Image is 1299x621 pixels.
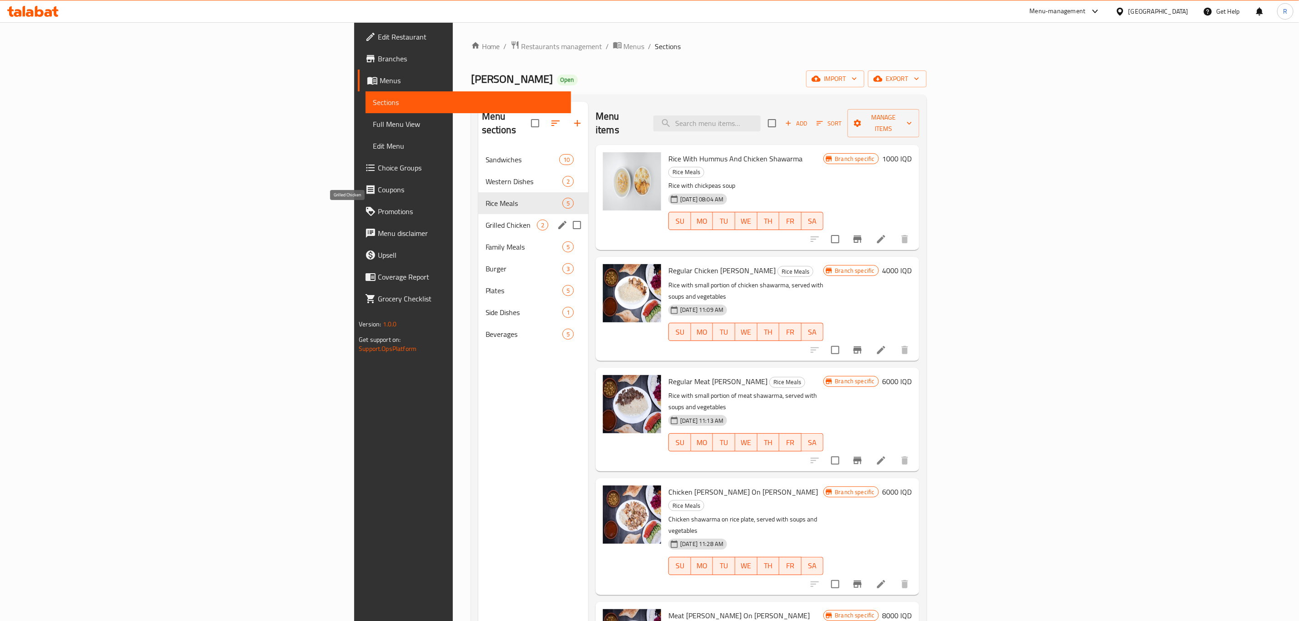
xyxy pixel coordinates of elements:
span: Edit Menu [373,140,564,151]
button: FR [779,557,802,575]
span: Select to update [826,230,845,249]
span: Branches [378,53,564,64]
span: SU [672,326,687,339]
span: Sandwiches [486,154,559,165]
span: Add [784,118,808,129]
div: items [537,220,548,230]
button: SU [668,212,691,230]
span: Edit Restaurant [378,31,564,42]
span: WE [739,326,754,339]
button: MO [691,212,713,230]
span: R [1283,6,1287,16]
span: Get support on: [359,334,401,346]
div: Western Dishes2 [478,170,589,192]
div: Rice Meals5 [478,192,589,214]
button: TU [713,557,735,575]
div: Menu-management [1030,6,1086,17]
nav: Menu sections [478,145,589,349]
button: FR [779,212,802,230]
div: Rice Meals [668,500,704,511]
span: Menu disclaimer [378,228,564,239]
button: TU [713,323,735,341]
button: SA [802,557,824,575]
div: Family Meals [486,241,562,252]
span: TU [717,436,732,449]
span: Select to update [826,451,845,470]
span: Regular Meat [PERSON_NAME] [668,375,767,388]
span: Beverages [486,329,562,340]
a: Promotions [358,200,571,222]
div: Rice Meals [777,266,813,277]
p: Rice with small portion of chicken shawarma, served with soups and vegetables [668,280,823,302]
span: Grilled Chicken [486,220,537,230]
a: Edit menu item [876,579,887,590]
button: FR [779,323,802,341]
span: Rice Meals [778,266,813,277]
div: Sandwiches10 [478,149,589,170]
span: TH [761,436,776,449]
span: Select section [762,114,782,133]
span: MO [695,559,710,572]
span: WE [739,559,754,572]
button: MO [691,433,713,451]
a: Edit Restaurant [358,26,571,48]
span: Branch specific [831,155,878,163]
button: Manage items [848,109,919,137]
span: SU [672,215,687,228]
span: 1 [563,308,573,317]
span: Regular Chicken [PERSON_NAME] [668,264,776,277]
a: Edit menu item [876,345,887,356]
span: Coupons [378,184,564,195]
button: WE [735,212,757,230]
span: 5 [563,243,573,251]
button: SU [668,557,691,575]
a: Coverage Report [358,266,571,288]
span: export [875,73,919,85]
span: Upsell [378,250,564,260]
button: SA [802,212,824,230]
h2: Menu items [596,110,642,137]
div: items [562,263,574,274]
span: [DATE] 11:09 AM [677,305,727,314]
span: Rice Meals [669,501,704,511]
button: MO [691,557,713,575]
span: TH [761,326,776,339]
button: delete [894,450,916,471]
span: WE [739,436,754,449]
button: TH [757,323,780,341]
span: [DATE] 11:28 AM [677,540,727,548]
div: Plates5 [478,280,589,301]
div: Rice Meals [769,377,805,388]
span: 5 [563,286,573,295]
span: TU [717,215,732,228]
button: SU [668,323,691,341]
button: WE [735,323,757,341]
button: edit [556,218,569,232]
button: delete [894,573,916,595]
h6: 6000 IQD [883,375,912,388]
span: Select to update [826,575,845,594]
div: items [562,307,574,318]
span: WE [739,215,754,228]
span: Plates [486,285,562,296]
a: Full Menu View [366,113,571,135]
span: Rice Meals [486,198,562,209]
span: Branch specific [831,266,878,275]
p: Rice with chickpeas soup [668,180,823,191]
a: Coupons [358,179,571,200]
div: items [562,241,574,252]
span: 1.0.0 [383,318,397,330]
p: Rice with small portion of meat shawarma, served with soups and vegetables [668,390,823,413]
div: Burger3 [478,258,589,280]
h6: 6000 IQD [883,486,912,498]
span: SA [805,559,820,572]
span: Western Dishes [486,176,562,187]
span: Chicken [PERSON_NAME] On [PERSON_NAME] [668,485,818,499]
button: SA [802,433,824,451]
button: WE [735,557,757,575]
button: Branch-specific-item [847,573,868,595]
input: search [653,115,761,131]
span: TU [717,326,732,339]
span: Full Menu View [373,119,564,130]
